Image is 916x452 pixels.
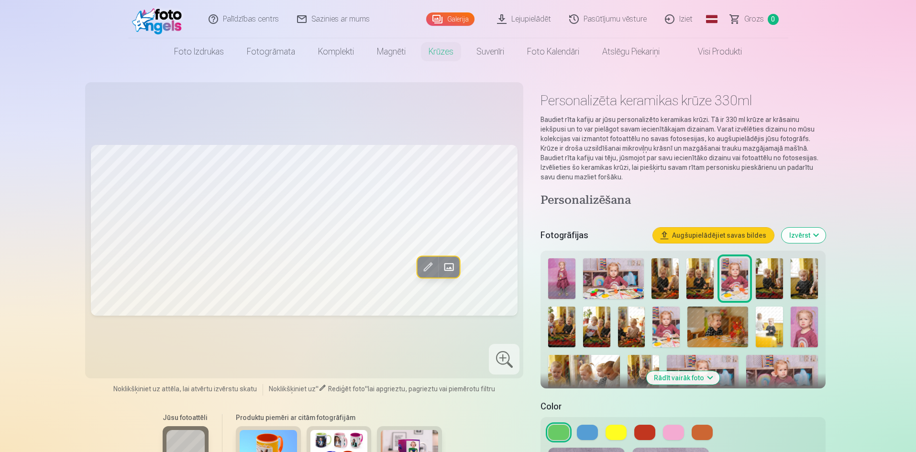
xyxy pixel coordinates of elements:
h1: Personalizēta keramikas krūze 330ml [541,92,825,109]
button: Augšupielādējiet savas bildes [653,228,774,243]
span: Noklikšķiniet uz attēla, lai atvērtu izvērstu skatu [113,384,257,394]
h6: Produktu piemēri ar citām fotogrāfijām [232,413,446,422]
button: Izvērst [782,228,826,243]
img: /fa1 [132,4,187,34]
h6: Jūsu fotoattēli [163,413,209,422]
span: Grozs [744,13,764,25]
span: " [365,385,368,393]
a: Atslēgu piekariņi [591,38,671,65]
span: lai apgrieztu, pagrieztu vai piemērotu filtru [368,385,495,393]
h5: Fotogrāfijas [541,229,645,242]
span: 0 [768,14,779,25]
h5: Color [541,400,825,413]
a: Galerija [426,12,475,26]
a: Suvenīri [465,38,516,65]
span: " [316,385,319,393]
a: Krūzes [417,38,465,65]
p: Baudiet rīta kafiju ar jūsu personalizēto keramikas krūzi. Tā ir 330 ml krūze ar krāsainu iekšpus... [541,115,825,182]
span: Rediģēt foto [328,385,365,393]
a: Komplekti [307,38,365,65]
a: Magnēti [365,38,417,65]
button: Rādīt vairāk foto [646,371,719,385]
a: Foto izdrukas [163,38,235,65]
h4: Personalizēšana [541,193,825,209]
a: Visi produkti [671,38,753,65]
a: Foto kalendāri [516,38,591,65]
span: Noklikšķiniet uz [269,385,316,393]
a: Fotogrāmata [235,38,307,65]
